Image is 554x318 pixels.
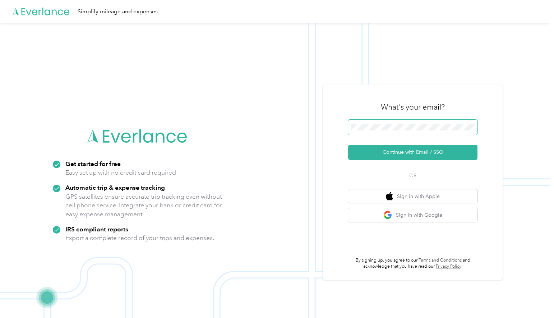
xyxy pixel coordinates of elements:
[348,257,477,270] p: By signing up, you agree to our and acknowledge that you have read our .
[348,189,477,203] button: apple logoSign in with Apple
[348,208,477,222] button: google logoSign in with Google
[348,145,477,160] button: Continue with Email / SSO
[65,234,214,243] p: Export a complete record of your trips and expenses.
[65,184,165,191] strong: Automatic trip & expense tracking
[419,258,462,263] a: Terms and Conditions
[65,168,176,177] p: Easy set up with no credit card required
[65,225,128,233] strong: IRS compliant reports
[78,7,158,16] div: Simplify mileage and expenses
[386,192,393,201] img: apple logo
[383,211,392,220] img: google logo
[400,172,425,179] span: OR
[436,264,461,269] a: Privacy Policy
[381,102,445,112] h3: What's your email?
[65,160,121,167] strong: Get started for free
[65,192,222,219] p: GPS satellites ensure accurate trip tracking even without cell phone service. Integrate your bank...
